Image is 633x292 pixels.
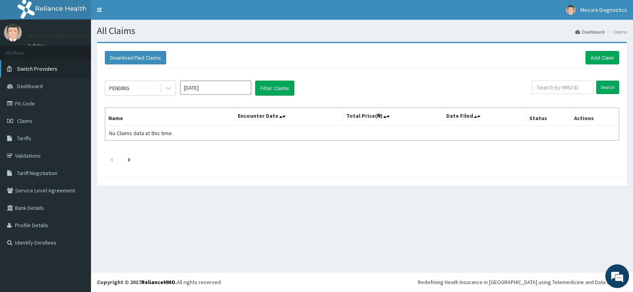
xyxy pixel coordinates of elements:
[110,156,114,163] a: Previous page
[255,81,294,96] button: Filter Claims
[97,279,177,286] strong: Copyright © 2017 .
[109,84,129,92] div: PENDING
[532,81,594,94] input: Search by HMO ID
[418,278,627,286] div: Redefining Heath Insurance in [GEOGRAPHIC_DATA] using Telemedicine and Data Science!
[605,28,627,35] li: Claims
[343,108,443,126] th: Total Price(₦)
[235,108,343,126] th: Encounter Date
[141,279,175,286] a: RelianceHMO
[443,108,526,126] th: Date Filed
[97,26,627,36] h1: All Claims
[580,6,627,13] span: Mecure Diagnostics
[526,108,570,126] th: Status
[4,24,22,41] img: User Image
[28,43,47,49] a: Online
[566,5,576,15] img: User Image
[28,32,87,39] p: Mecure Diagnostics
[586,51,619,64] a: Add Claim
[91,272,633,292] footer: All rights reserved.
[17,170,57,177] span: Tariff Negotiation
[575,28,605,35] a: Dashboard
[109,130,173,137] span: No Claims data at this time.
[17,117,32,124] span: Claims
[596,81,619,94] input: Search
[570,108,619,126] th: Actions
[105,108,235,126] th: Name
[180,81,251,95] input: Select Month and Year
[17,65,57,72] span: Switch Providers
[17,83,43,90] span: Dashboard
[17,135,31,142] span: Tariffs
[105,51,166,64] button: Download Paid Claims
[128,156,131,163] a: Next page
